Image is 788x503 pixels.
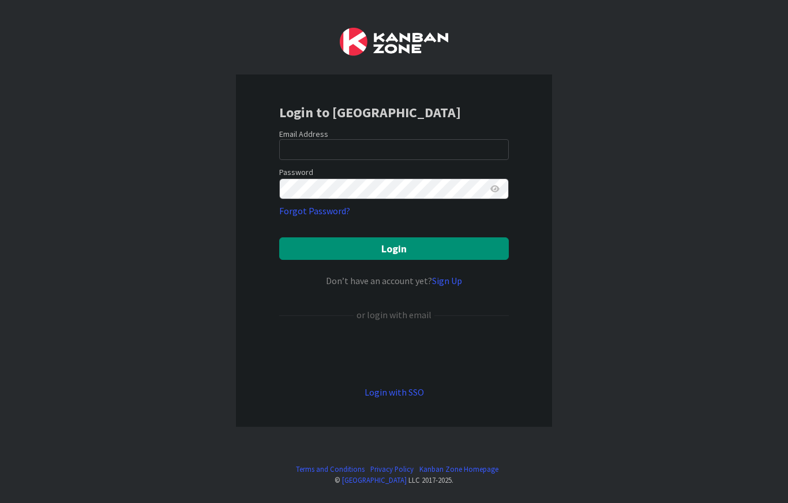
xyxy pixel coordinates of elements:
a: Sign Up [432,275,462,286]
div: Don’t have an account yet? [279,274,509,288]
iframe: Sign in with Google Button [273,341,515,366]
a: Login with SSO [365,386,424,398]
a: Privacy Policy [370,464,414,475]
div: © LLC 2017- 2025 . [290,475,498,486]
a: Forgot Password? [279,204,350,218]
label: Password [279,166,313,178]
div: or login with email [354,308,434,322]
a: [GEOGRAPHIC_DATA] [342,475,407,485]
b: Login to [GEOGRAPHIC_DATA] [279,103,461,121]
button: Login [279,237,509,260]
label: Email Address [279,129,328,139]
a: Terms and Conditions [296,464,365,475]
div: Sign in with Google. Opens in new tab [279,341,509,366]
a: Kanban Zone Homepage [419,464,498,475]
img: Kanban Zone [340,28,448,56]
